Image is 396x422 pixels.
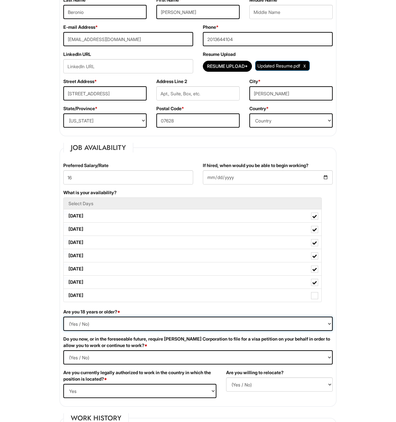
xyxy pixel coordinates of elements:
[64,289,321,302] label: [DATE]
[257,63,300,69] span: Updated Resume.pdf
[249,86,333,100] input: City
[64,236,321,249] label: [DATE]
[63,309,120,315] label: Are you 18 years or older?
[64,223,321,236] label: [DATE]
[63,189,117,196] label: What is your availability?
[63,170,193,185] input: Preferred Salary/Rate
[63,59,193,73] input: LinkedIn URL
[156,78,187,85] label: Address Line 2
[63,105,98,112] label: State/Province
[63,5,147,19] input: Last Name
[203,162,308,169] label: If hired, when would you be able to begin working?
[249,113,333,128] select: Country
[68,201,317,206] h5: Select Days
[63,32,193,46] input: E-mail Address
[156,105,184,112] label: Postal Code
[156,113,240,128] input: Postal Code
[63,350,333,364] select: (Yes / No)
[63,51,91,58] label: LinkedIn URL
[203,51,235,58] label: Resume Upload
[63,143,133,153] legend: Job Availability
[249,105,269,112] label: Country
[63,113,147,128] select: State/Province
[203,61,252,72] button: Resume Upload*Resume Upload*
[63,162,109,169] label: Preferred Salary/Rate
[249,5,333,19] input: Middle Name
[156,86,240,100] input: Apt., Suite, Box, etc.
[249,78,261,85] label: City
[63,384,216,398] select: (Yes / No)
[226,369,284,376] label: Are you willing to relocate?
[64,249,321,262] label: [DATE]
[64,209,321,222] label: [DATE]
[302,61,307,70] a: Clear Uploaded File
[203,32,333,46] input: Phone
[64,276,321,289] label: [DATE]
[203,24,219,30] label: Phone
[63,24,98,30] label: E-mail Address
[63,369,216,382] label: Are you currently legally authorized to work in the country in which the position is located?
[63,78,97,85] label: Street Address
[63,86,147,100] input: Street Address
[63,317,333,331] select: (Yes / No)
[63,336,333,349] label: Do you now, or in the foreseeable future, require [PERSON_NAME] Corporation to file for a visa pe...
[226,377,333,392] select: (Yes / No)
[156,5,240,19] input: First Name
[64,262,321,275] label: [DATE]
